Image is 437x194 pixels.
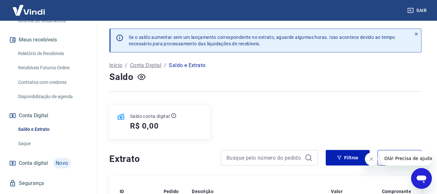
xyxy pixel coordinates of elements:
a: Contratos com credores [16,76,89,89]
a: Conta digitalNovo [8,155,89,171]
p: Saldo e Extrato [169,62,205,69]
button: Sair [406,5,429,17]
a: Início [109,62,122,69]
button: Meus recebíveis [8,33,89,47]
h4: Saldo [109,71,134,84]
span: Olá! Precisa de ajuda? [4,5,54,10]
a: Recebíveis Futuros Online [16,61,89,74]
p: / [164,62,166,69]
a: Conta Digital [130,62,161,69]
a: Segurança [8,176,89,190]
input: Busque pelo número do pedido [226,153,302,163]
button: Exportar [377,150,421,165]
p: Se o saldo aumentar sem um lançamento correspondente no extrato, aguarde algumas horas. Isso acon... [129,34,395,47]
a: Saque [16,137,89,150]
a: Saldo e Extrato [16,123,89,136]
iframe: Botão para abrir a janela de mensagens [411,168,432,189]
h5: R$ 0,00 [130,121,159,131]
span: Novo [53,158,71,168]
p: / [125,62,127,69]
p: Saldo conta digital [130,113,170,120]
iframe: Mensagem da empresa [380,151,432,165]
a: Relatório de Recebíveis [16,47,89,60]
img: Vindi [8,0,50,20]
span: Conta digital [19,159,48,168]
button: Filtros [326,150,370,165]
a: Disponibilização de agenda [16,90,89,103]
h4: Extrato [109,153,213,165]
a: Informe de rendimentos [16,14,89,28]
iframe: Fechar mensagem [365,153,378,165]
button: Conta Digital [8,108,89,123]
